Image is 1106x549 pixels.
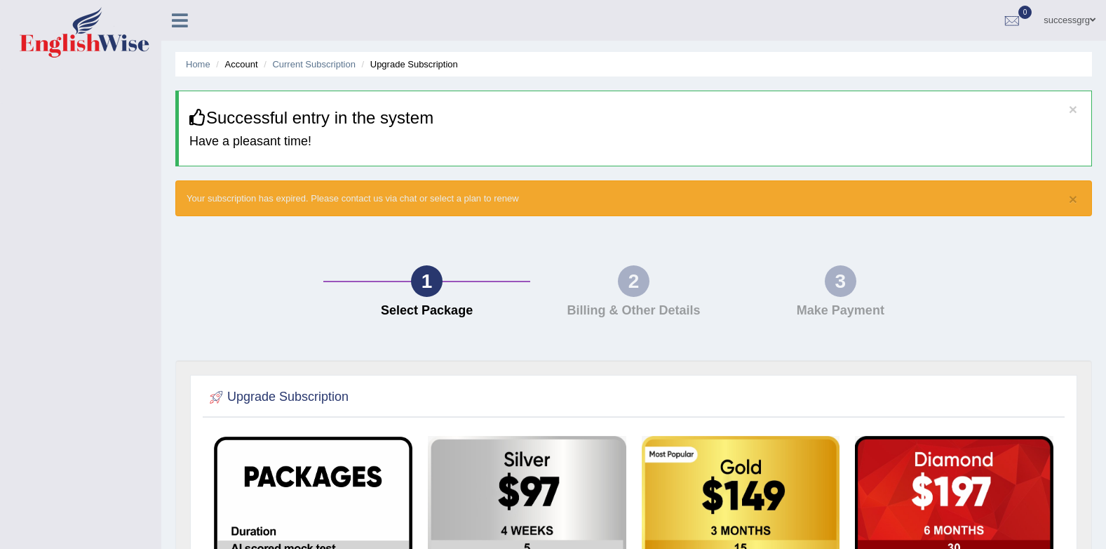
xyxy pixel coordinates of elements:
[330,304,523,318] h4: Select Package
[175,180,1092,216] div: Your subscription has expired. Please contact us via chat or select a plan to renew
[189,135,1081,149] h4: Have a pleasant time!
[213,58,257,71] li: Account
[411,265,443,297] div: 1
[272,59,356,70] a: Current Subscription
[206,387,349,408] h2: Upgrade Subscription
[744,304,937,318] h4: Make Payment
[1069,102,1077,117] button: ×
[1018,6,1032,19] span: 0
[825,265,856,297] div: 3
[358,58,458,71] li: Upgrade Subscription
[186,59,210,70] a: Home
[189,109,1081,127] h3: Successful entry in the system
[537,304,730,318] h4: Billing & Other Details
[1069,192,1077,206] button: ×
[618,265,649,297] div: 2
